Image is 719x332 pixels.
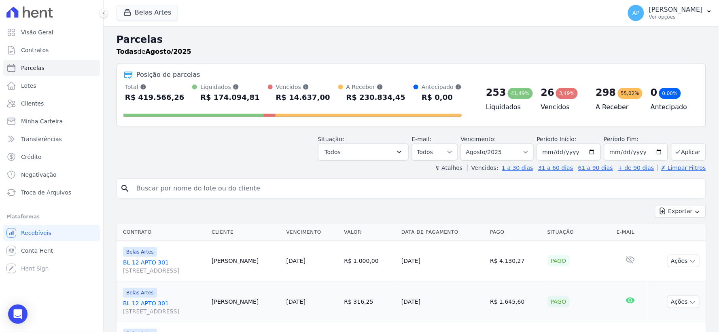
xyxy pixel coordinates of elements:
span: Negativação [21,171,57,179]
p: [PERSON_NAME] [649,6,703,14]
span: Conta Hent [21,247,53,255]
a: [DATE] [286,258,305,264]
span: Contratos [21,46,49,54]
h4: Liquidados [486,102,528,112]
td: R$ 316,25 [341,281,399,322]
a: Lotes [3,78,100,94]
input: Buscar por nome do lote ou do cliente [131,180,702,197]
th: Situação [544,224,614,241]
div: Pago [547,296,570,307]
h4: A Receber [596,102,638,112]
span: Recebíveis [21,229,51,237]
h4: Antecipado [651,102,693,112]
span: Minha Carteira [21,117,63,125]
h2: Parcelas [117,32,706,47]
a: BL 12 APTO 301[STREET_ADDRESS] [123,299,205,315]
div: Total [125,83,185,91]
a: Clientes [3,95,100,112]
div: R$ 419.566,26 [125,91,185,104]
span: Todos [325,147,341,157]
div: Plataformas [6,212,97,222]
div: Liquidados [200,83,260,91]
div: R$ 174.094,81 [200,91,260,104]
td: R$ 1.645,60 [487,281,544,322]
i: search [120,184,130,193]
a: 1 a 30 dias [502,165,533,171]
span: AP [632,10,640,16]
div: Pago [547,255,570,266]
label: ↯ Atalhos [435,165,462,171]
td: R$ 1.000,00 [341,241,399,281]
label: Vencidos: [468,165,498,171]
h4: Vencidos [541,102,583,112]
th: Valor [341,224,399,241]
button: AP [PERSON_NAME] Ver opções [621,2,719,24]
span: Belas Artes [123,247,157,257]
label: E-mail: [412,136,432,142]
div: Antecipado [422,83,462,91]
label: Vencimento: [461,136,496,142]
a: Conta Hent [3,243,100,259]
button: Todos [318,144,409,161]
a: ✗ Limpar Filtros [657,165,706,171]
div: Vencidos [276,83,330,91]
label: Situação: [318,136,344,142]
span: [STREET_ADDRESS] [123,307,205,315]
a: Recebíveis [3,225,100,241]
a: BL 12 APTO 301[STREET_ADDRESS] [123,258,205,275]
a: Contratos [3,42,100,58]
td: R$ 4.130,27 [487,241,544,281]
label: Período Inicío: [537,136,577,142]
td: [DATE] [398,281,487,322]
span: Clientes [21,99,44,108]
div: R$ 230.834,45 [346,91,406,104]
a: 61 a 90 dias [578,165,613,171]
span: Belas Artes [123,288,157,298]
p: de [117,47,191,57]
div: 0,00% [659,88,681,99]
div: 253 [486,86,506,99]
div: A Receber [346,83,406,91]
th: Data de Pagamento [398,224,487,241]
span: Lotes [21,82,36,90]
a: 31 a 60 dias [538,165,573,171]
label: Período Fim: [604,135,668,144]
td: [PERSON_NAME] [208,241,283,281]
span: Crédito [21,153,42,161]
button: Ações [667,296,700,308]
th: Contrato [117,224,208,241]
a: Transferências [3,131,100,147]
span: [STREET_ADDRESS] [123,266,205,275]
button: Aplicar [671,143,706,161]
p: Ver opções [649,14,703,20]
a: Visão Geral [3,24,100,40]
span: Parcelas [21,64,45,72]
a: Negativação [3,167,100,183]
div: R$ 0,00 [422,91,462,104]
a: + de 90 dias [618,165,654,171]
button: Ações [667,255,700,267]
td: [PERSON_NAME] [208,281,283,322]
a: Parcelas [3,60,100,76]
strong: Agosto/2025 [146,48,191,55]
div: 41,49% [508,88,533,99]
div: R$ 14.637,00 [276,91,330,104]
th: E-mail [613,224,647,241]
a: Troca de Arquivos [3,184,100,201]
span: Visão Geral [21,28,53,36]
div: 55,02% [618,88,643,99]
div: 26 [541,86,554,99]
strong: Todas [117,48,138,55]
span: Transferências [21,135,62,143]
div: 0 [651,86,657,99]
td: [DATE] [398,241,487,281]
a: [DATE] [286,298,305,305]
button: Belas Artes [117,5,178,20]
button: Exportar [655,205,706,218]
div: 3,49% [556,88,578,99]
th: Vencimento [283,224,341,241]
th: Pago [487,224,544,241]
th: Cliente [208,224,283,241]
div: Posição de parcelas [136,70,200,80]
span: Troca de Arquivos [21,188,71,197]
